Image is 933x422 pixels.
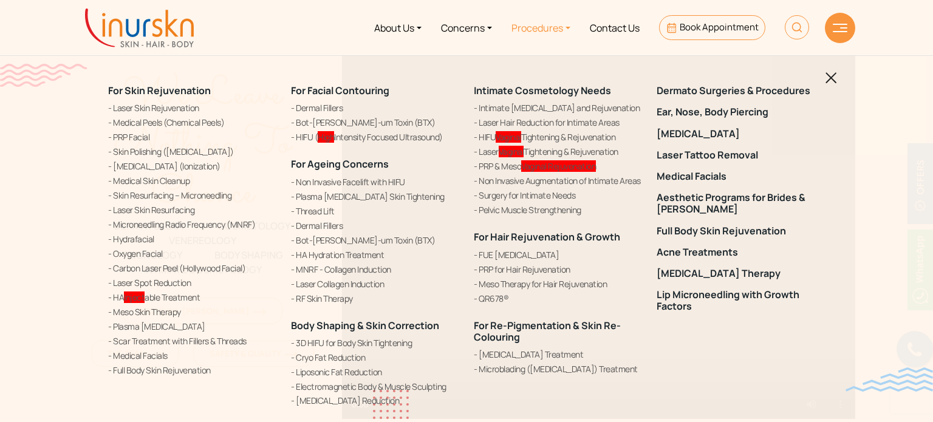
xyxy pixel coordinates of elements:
a: [MEDICAL_DATA] (Ionization) [108,160,276,172]
img: hamLine.svg [833,24,847,32]
em: Vaginal Rejuvenation [521,160,596,172]
a: HAInjectable Treatment [108,291,276,304]
img: inurskn-logo [85,9,194,47]
a: Laser Hair Reduction for Intimate Areas [474,116,642,129]
a: 3D HIFU for Body Skin Tightening [291,336,459,349]
a: Cryo Fat Reduction [291,351,459,364]
a: Medical Peels (Chemical Peels) [108,116,276,129]
a: Medical Facials [108,349,276,362]
a: Ear, Nose, Body Piercing [657,106,825,118]
a: Book Appointment [659,15,765,40]
a: Liposonic Fat Reduction [291,366,459,378]
em: High [318,131,334,143]
a: Meso Skin Therapy [108,305,276,318]
img: HeaderSearch [785,15,809,39]
a: Pelvic Muscle Strengthening [474,203,642,216]
a: HIFUVaginalTightening & Rejuvenation [474,131,642,143]
a: Meso Therapy for Hair Rejuvenation [474,277,642,290]
a: Intimate [MEDICAL_DATA] and Rejuvenation [474,101,642,114]
a: Microblading ([MEDICAL_DATA]) Treatment [474,362,642,375]
a: Dermal Fillers [291,219,459,231]
a: PRP Facial [108,131,276,143]
a: LaserVaginalTightening & Rejuvenation [474,145,642,158]
a: Hydrafacial [108,233,276,245]
a: Laser Spot Reduction [108,276,276,289]
a: PRP for Hair Rejuvenation [474,262,642,275]
a: Lip Microneedling with Growth Factors [657,289,825,312]
a: For Ageing Concerns [291,157,389,171]
a: Intimate Cosmetology Needs [474,84,611,97]
a: [MEDICAL_DATA] Reduction [291,395,459,407]
a: Concerns [431,5,502,50]
a: For Skin Rejuvenation [108,84,211,97]
a: Carbon Laser Peel (Hollywood Facial) [108,262,276,274]
a: Skin Polishing ([MEDICAL_DATA]) [108,145,276,158]
img: bluewave [846,367,933,392]
em: Vaginal [499,146,524,157]
a: Dermal Fillers [291,101,459,114]
a: PRP & MesoVaginal Rejuvenation [474,160,642,172]
span: Book Appointment [680,21,759,33]
a: Body Shaping & Skin Correction [291,318,439,332]
a: RF Skin Therapy [291,291,459,304]
a: Full Body Skin Rejuvenation [108,364,276,376]
img: blackclosed [825,72,837,84]
a: Plasma [MEDICAL_DATA] Skin Tightening [291,189,459,202]
a: Microneedling Radio Frequency (MNRF) [108,218,276,231]
a: For Re-Pigmentation & Skin Re-Colouring [474,318,621,343]
a: Scar Treatment with Fillers & Threads [108,335,276,347]
a: Laser Skin Resurfacing [108,203,276,216]
a: Medical Facials [657,171,825,182]
a: Dermato Surgeries & Procedures [657,85,825,97]
a: Oxygen Facial [108,247,276,260]
a: Skin Resurfacing – Microneedling [108,189,276,202]
a: QR678® [474,291,642,304]
a: Laser Collagen Induction [291,277,459,290]
a: Bot-[PERSON_NAME]-um Toxin (BTX) [291,116,459,129]
a: HA Hydration Treatment [291,248,459,260]
a: [MEDICAL_DATA] Treatment [474,348,642,361]
a: Thread Lift [291,204,459,217]
a: Electromagnetic Body & Muscle Sculpting [291,380,459,393]
a: About Us [364,5,431,50]
a: HIFU (HighIntensity Focused Ultrasound) [291,131,459,143]
a: For Facial Contouring [291,84,389,97]
a: Non Invasive Augmentation of Intimate Areas [474,174,642,187]
em: Vaginal [496,131,521,143]
a: [MEDICAL_DATA] [657,128,825,139]
a: Acne Treatments [657,247,825,258]
a: Medical Skin Cleanup [108,174,276,187]
a: Aesthetic Programs for Brides & [PERSON_NAME] [657,192,825,215]
a: Laser Tattoo Removal [657,149,825,161]
a: MNRF - Collagen Induction [291,262,459,275]
a: For Hair Rejuvenation & Growth [474,230,620,243]
a: Surgery for Intimate Needs [474,189,642,202]
a: Full Body Skin Rejuvenation [657,225,825,236]
a: Contact Us [580,5,649,50]
a: Plasma [MEDICAL_DATA] [108,320,276,333]
a: Laser Skin Rejuvenation [108,101,276,114]
a: Procedures [502,5,580,50]
em: Inject [124,291,145,303]
a: Bot-[PERSON_NAME]-um Toxin (BTX) [291,233,459,246]
a: Non Invasive Facelift with HIFU [291,175,459,188]
a: [MEDICAL_DATA] Therapy [657,268,825,279]
a: FUE [MEDICAL_DATA] [474,248,642,260]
